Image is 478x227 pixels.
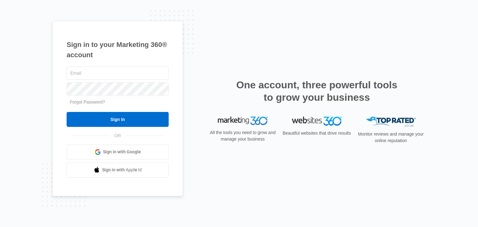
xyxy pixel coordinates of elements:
span: Sign in with Apple Id [102,167,142,173]
img: Marketing 360 [218,117,268,125]
h1: Sign in to your Marketing 360® account [67,39,169,60]
input: Sign In [67,112,169,127]
img: Top Rated Local [366,117,416,127]
a: Sign in with Apple Id [67,163,169,178]
p: All the tools you need to grow and manage your business [208,129,278,142]
a: Forgot Password? [70,100,105,104]
input: Email [67,67,169,80]
span: Sign in with Google [103,149,141,155]
span: OR [110,132,125,139]
p: Beautiful websites that drive results [282,130,352,137]
p: Monitor reviews and manage your online reputation [356,131,426,144]
h2: One account, three powerful tools to grow your business [234,79,399,104]
a: Sign in with Google [67,145,169,160]
img: Websites 360 [292,117,342,126]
